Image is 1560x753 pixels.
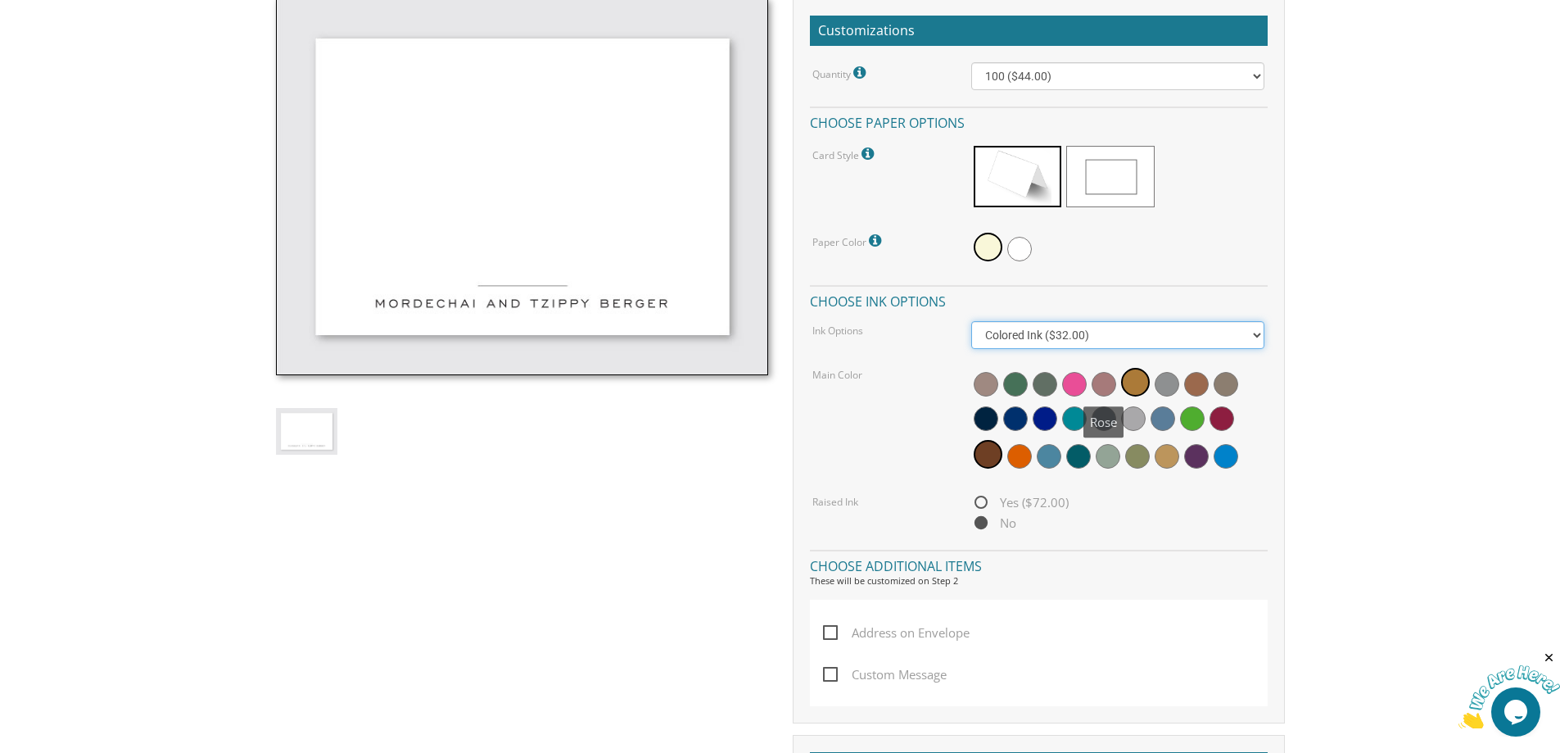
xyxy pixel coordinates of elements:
h4: Choose paper options [810,107,1268,135]
span: No [971,513,1016,533]
span: Address on Envelope [823,623,970,643]
label: Ink Options [812,324,863,338]
span: Custom Message [823,665,947,685]
label: Paper Color [812,230,885,252]
label: Quantity [812,62,870,84]
label: Main Color [812,368,862,382]
img: style-2-single.jpg [276,408,337,455]
label: Raised Ink [812,495,858,509]
div: These will be customized on Step 2 [810,574,1268,587]
label: Card Style [812,143,878,165]
span: Yes ($72.00) [971,492,1069,513]
h4: Choose ink options [810,285,1268,314]
h2: Customizations [810,16,1268,47]
h4: Choose additional items [810,550,1268,578]
iframe: chat widget [1458,651,1560,728]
